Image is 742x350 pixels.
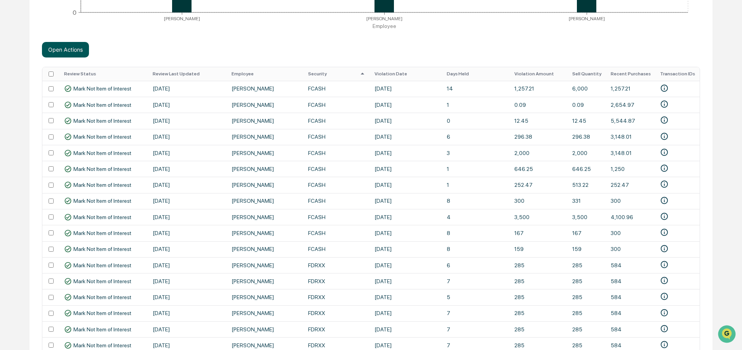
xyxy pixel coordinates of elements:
td: 285 [568,321,606,337]
td: 3,500 [568,209,606,225]
td: 285 [568,305,606,321]
td: 646.25 [510,161,568,177]
td: 0.09 [510,97,568,113]
th: Review Status [59,67,148,81]
td: 4,100.96 [606,209,655,225]
td: FCASH [303,129,370,145]
td: 5,544.87 [606,113,655,129]
td: 167 [510,225,568,241]
td: 3,500 [510,209,568,225]
td: 285 [510,321,568,337]
span: Mark Not Item of Interest [73,118,131,124]
td: 285 [510,273,568,289]
a: Powered byPylon [55,131,94,138]
td: 1 [442,161,510,177]
td: [PERSON_NAME] [227,257,304,273]
td: FCASH [303,225,370,241]
td: FCASH [303,177,370,193]
td: 300 [510,193,568,209]
td: 285 [568,289,606,305]
td: 296.38 [568,129,606,145]
td: [DATE] [148,97,227,113]
a: 🔎Data Lookup [5,110,52,124]
td: [DATE] [148,273,227,289]
td: 646.25 [568,161,606,177]
td: 6 [442,257,510,273]
td: [DATE] [148,289,227,305]
td: FCASH [303,161,370,177]
span: Mark Not Item of Interest [73,198,131,204]
th: Days Held [442,67,510,81]
td: FCASH [303,145,370,161]
td: 1,250 [606,161,655,177]
td: 167 [568,225,606,241]
td: FDRXX [303,305,370,321]
td: [DATE] [148,145,227,161]
svg: • Fidelity Investments-2500175623 • Fidelity Investments-2500175535 • Fidelity Investments-250017... [660,244,669,253]
td: 6,000 [568,81,606,97]
svg: • Fidelity Investments-2500175623 • Fidelity Investments-2500175535 • Fidelity Investments-250017... [660,196,669,205]
td: 7 [442,273,510,289]
td: FCASH [303,241,370,257]
td: FCASH [303,97,370,113]
td: [DATE] [370,177,442,193]
td: 0.09 [568,97,606,113]
td: [DATE] [370,145,442,161]
span: Mark Not Item of Interest [73,246,131,252]
td: [DATE] [370,305,442,321]
td: [PERSON_NAME] [227,113,304,129]
span: Mark Not Item of Interest [73,214,131,220]
div: 🗄️ [56,99,63,105]
td: 8 [442,193,510,209]
td: 159 [510,241,568,257]
td: [PERSON_NAME] [227,289,304,305]
th: Violation Date [370,67,442,81]
th: Transaction IDs [655,67,700,81]
th: Recent Purchases [606,67,655,81]
span: Preclearance [16,98,50,106]
td: [DATE] [370,161,442,177]
td: 4 [442,209,510,225]
tspan: [PERSON_NAME] [164,16,200,21]
td: [DATE] [148,177,227,193]
span: Mark Not Item of Interest [73,310,131,316]
td: 1,257.21 [606,81,655,97]
svg: • Fidelity Investments-2496736066 [660,164,669,172]
a: 🖐️Preclearance [5,95,53,109]
td: [PERSON_NAME] [227,209,304,225]
span: Mark Not Item of Interest [73,166,131,172]
span: Data Lookup [16,113,49,120]
td: [DATE] [148,81,227,97]
td: [DATE] [370,129,442,145]
td: 584 [606,257,655,273]
td: 252.47 [606,177,655,193]
td: 2,000 [568,145,606,161]
td: 5 [442,289,510,305]
td: 2,000 [510,145,568,161]
iframe: Open customer support [717,324,738,345]
td: [DATE] [148,257,227,273]
img: 1746055101610-c473b297-6a78-478c-a979-82029cc54cd1 [8,59,22,73]
td: 7 [442,321,510,337]
td: FCASH [303,193,370,209]
td: [DATE] [148,225,227,241]
td: [DATE] [148,241,227,257]
td: [DATE] [370,81,442,97]
tspan: Employee [373,23,396,29]
div: 🖐️ [8,99,14,105]
td: 513.22 [568,177,606,193]
td: [DATE] [370,241,442,257]
td: [DATE] [370,257,442,273]
tspan: [PERSON_NAME] [366,16,402,21]
td: 0 [442,113,510,129]
th: Violation Amount [510,67,568,81]
span: Pylon [77,132,94,138]
svg: • Fidelity Investments (Investment)-2557394809 [660,260,669,269]
td: [DATE] [370,113,442,129]
p: How can we help? [8,16,141,29]
td: 584 [606,305,655,321]
td: 14 [442,81,510,97]
span: Mark Not Item of Interest [73,150,131,156]
th: Security [303,67,370,81]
